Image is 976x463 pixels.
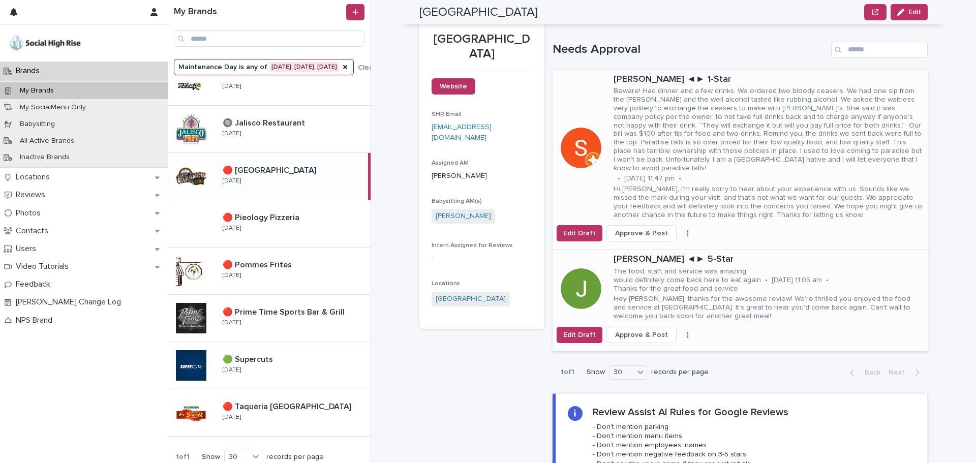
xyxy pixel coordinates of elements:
span: Approve & Post [615,228,668,238]
p: 🔘 Jalisco Restaurant [223,116,307,128]
p: [DATE] [223,177,241,184]
p: Inactive Brands [12,153,78,162]
h2: Review Assist AI Rules for Google Reviews [593,406,788,418]
p: [DATE] [223,319,241,326]
p: 🔴 Taqueria [GEOGRAPHIC_DATA] [223,400,353,412]
span: Edit [908,9,921,16]
a: [PERSON_NAME] ◄► 1-StarBeware! Had dinner and a few drinks. We ordered two bloody ceasers. We had... [553,70,928,251]
p: Photos [12,208,49,218]
span: SHR Email [432,111,462,117]
p: 🔴 [GEOGRAPHIC_DATA] [223,164,318,175]
p: [DATE] [223,130,241,137]
button: Edit [891,4,928,20]
p: [PERSON_NAME] Change Log [12,297,129,307]
p: [PERSON_NAME] ◄► 1-Star [614,74,924,85]
h1: Needs Approval [553,42,827,57]
p: [DATE] [223,414,241,421]
button: Edit Draft [557,225,602,241]
a: 🟢 Supercuts🟢 Supercuts [DATE] [168,342,371,389]
span: Clear all filters [358,64,406,71]
a: [EMAIL_ADDRESS][DOMAIN_NAME] [432,124,492,141]
p: Brands [12,66,48,76]
p: Hey [PERSON_NAME], thanks for the awesome review! We're thrilled you enjoyed the food and service... [614,295,924,320]
p: • [618,174,620,183]
p: My SocialMenu Only [12,103,94,112]
p: All Active Brands [12,137,82,145]
button: Edit Draft [557,327,602,343]
a: Website [432,78,475,95]
span: Locations [432,281,460,287]
p: The food, staff, and service was amazing, would definitely come back here to eat again Thanks for... [614,267,761,293]
p: [DATE] [223,225,241,232]
p: [DATE] [223,83,241,90]
p: Show [587,368,605,377]
p: Babysitting [12,120,63,129]
p: [DATE] [223,272,241,279]
span: Website [440,83,467,90]
input: Search [831,42,928,58]
span: Babysitting AM(s) [432,198,482,204]
div: 30 [609,367,634,378]
a: 🔴 Pieology Pizzeria🔴 Pieology Pizzeria [DATE] [168,200,371,248]
span: Intern Assigned for Reviews [432,242,513,249]
span: Next [889,369,911,376]
p: My Brands [12,86,62,95]
p: records per page [266,453,324,461]
p: Feedback [12,280,58,289]
input: Search [174,30,364,47]
p: [PERSON_NAME] [432,171,532,181]
p: [DATE] 11:05 am [772,276,822,285]
p: Contacts [12,226,56,236]
p: 🟢 Supercuts [223,353,275,364]
a: 🔴 Prime Time Sports Bar & Grill🔴 Prime Time Sports Bar & Grill [DATE] [168,295,371,342]
p: Reviews [12,190,53,200]
a: 🔘 Jalisco Restaurant🔘 Jalisco Restaurant [DATE] [168,106,371,153]
img: o5DnuTxEQV6sW9jFYBBf [8,33,82,53]
p: • [765,276,768,285]
h2: [GEOGRAPHIC_DATA] [419,5,538,20]
button: Back [842,368,884,377]
span: Edit Draft [563,330,596,340]
p: 🔴 Pommes Frites [223,258,294,270]
span: Back [859,369,880,376]
p: Users [12,244,44,254]
p: 1 of 1 [553,360,583,385]
div: 30 [225,452,249,462]
span: Edit Draft [563,228,596,238]
div: - [432,254,532,264]
p: • [679,174,681,183]
p: • [826,276,829,285]
a: [PERSON_NAME] ◄► 5-StarThe food, staff, and service was amazing, would definitely come back here ... [553,250,928,351]
button: Approve & Post [606,327,677,343]
p: 🔴 Pieology Pizzeria [223,211,301,223]
a: [PERSON_NAME] [436,211,491,222]
p: NPS Brand [12,316,60,325]
span: Approve & Post [615,330,668,340]
p: Beware! Had dinner and a few drinks. We ordered two bloody ceasers. We had one sip from the [PERS... [614,87,924,172]
p: Locations [12,172,58,182]
p: Hi [PERSON_NAME], I'm really sorry to hear about your experience with us. Sounds like we missed t... [614,185,924,219]
span: Assigned AM [432,160,469,166]
button: Maintenance Day [174,59,354,75]
button: Clear all filters [354,60,406,75]
a: 🔴 Pommes Frites🔴 Pommes Frites [DATE] [168,248,371,295]
p: Video Tutorials [12,262,77,271]
a: 🔴 [GEOGRAPHIC_DATA]🔴 [GEOGRAPHIC_DATA] [DATE] [168,153,371,200]
a: [GEOGRAPHIC_DATA] [436,294,506,304]
h1: My Brands [174,7,344,18]
p: [DATE] [223,366,241,374]
button: Next [884,368,928,377]
a: 🔴 Taqueria [GEOGRAPHIC_DATA]🔴 Taqueria [GEOGRAPHIC_DATA] [DATE] [168,389,371,437]
p: [PERSON_NAME] ◄► 5-Star [614,254,924,265]
p: [DATE] 11:47 pm [624,174,675,183]
button: Approve & Post [606,225,677,241]
p: 🔴 Prime Time Sports Bar & Grill [223,305,347,317]
p: Show [202,453,220,461]
p: [GEOGRAPHIC_DATA] [432,32,532,61]
p: records per page [651,368,709,377]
